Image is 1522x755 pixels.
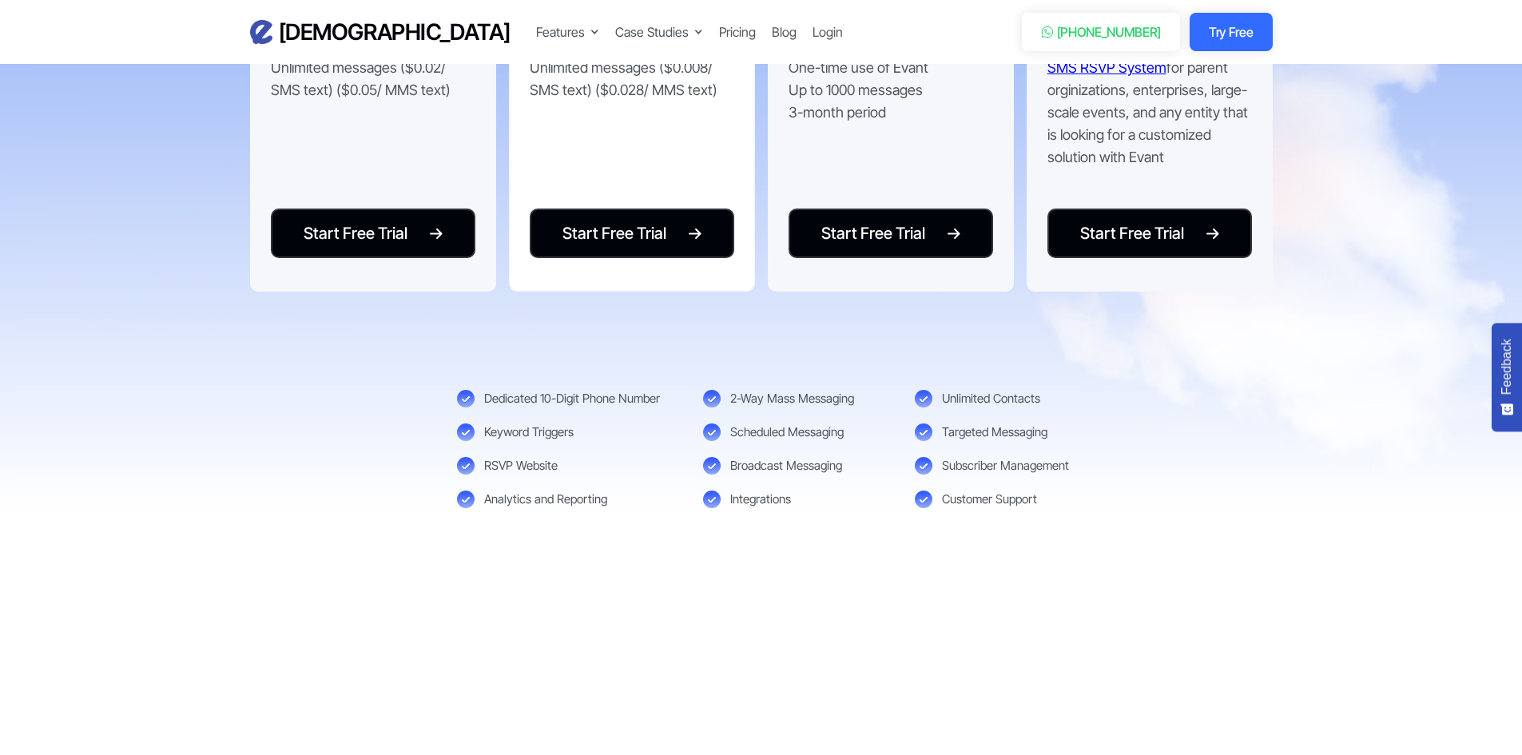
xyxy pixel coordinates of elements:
[484,391,660,407] div: Dedicated 10-Digit Phone Number
[530,57,734,101] p: Unlimited messages ($0.008/ SMS text) ($0.028/ MMS text)
[730,491,791,507] div: Integrations
[271,57,475,101] p: Unlimited messages ($0.02/ SMS text) ($0.05/ MMS text)
[484,458,558,474] div: RSVP Website
[615,22,689,42] div: Case Studies
[279,18,511,46] h3: [DEMOGRAPHIC_DATA]
[730,424,844,440] div: Scheduled Messaging
[1500,339,1514,395] span: Feedback
[719,22,756,42] a: Pricing
[562,221,666,245] div: Start Free Trial
[1080,221,1184,245] div: Start Free Trial
[821,221,925,245] div: Start Free Trial
[484,491,607,507] div: Analytics and Reporting
[789,209,993,258] a: Start Free Trial
[1047,209,1252,258] a: Start Free Trial
[1047,59,1166,76] a: SMS RSVP System
[304,221,407,245] div: Start Free Trial
[1492,323,1522,431] button: Feedback - Show survey
[789,57,928,124] p: One-time use of Evant Up to 1000 messages 3-month period
[730,458,842,474] div: Broadcast Messaging
[536,22,599,42] div: Features
[484,424,574,440] div: Keyword Triggers
[942,491,1037,507] div: Customer Support
[615,22,703,42] div: Case Studies
[1022,13,1181,51] a: [PHONE_NUMBER]
[536,22,585,42] div: Features
[942,424,1047,440] div: Targeted Messaging
[1047,57,1252,169] p: for parent orginizations, enterprises, large-scale events, and any entity that is looking for a c...
[250,18,511,46] a: home
[772,22,797,42] a: Blog
[942,458,1069,474] div: Subscriber Management
[1190,13,1272,51] a: Try Free
[813,22,843,42] a: Login
[1057,22,1162,42] div: [PHONE_NUMBER]
[530,209,734,258] a: Start Free Trial
[271,209,475,258] a: Start Free Trial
